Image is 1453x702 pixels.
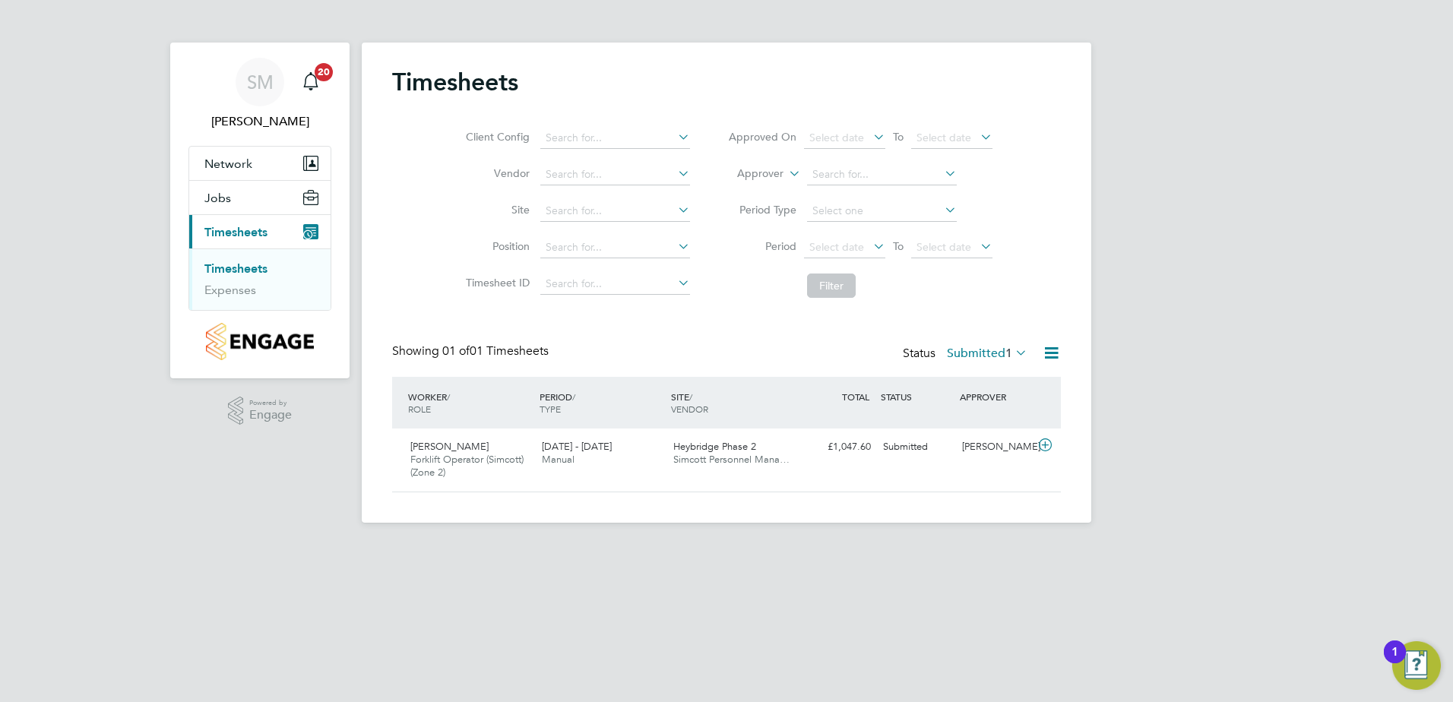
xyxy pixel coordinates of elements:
[442,343,549,359] span: 01 Timesheets
[956,383,1035,410] div: APPROVER
[461,276,530,289] label: Timesheet ID
[228,397,293,425] a: Powered byEngage
[809,131,864,144] span: Select date
[410,440,489,453] span: [PERSON_NAME]
[728,203,796,217] label: Period Type
[947,346,1027,361] label: Submitted
[189,181,331,214] button: Jobs
[1005,346,1012,361] span: 1
[809,240,864,254] span: Select date
[204,261,267,276] a: Timesheets
[1391,652,1398,672] div: 1
[447,391,450,403] span: /
[392,343,552,359] div: Showing
[188,323,331,360] a: Go to home page
[807,164,957,185] input: Search for...
[249,409,292,422] span: Engage
[188,58,331,131] a: SM[PERSON_NAME]
[247,72,274,92] span: SM
[542,440,612,453] span: [DATE] - [DATE]
[673,453,790,466] span: Simcott Personnel Mana…
[715,166,783,182] label: Approver
[249,397,292,409] span: Powered by
[170,43,350,378] nav: Main navigation
[206,323,313,360] img: countryside-properties-logo-retina.png
[956,435,1035,460] div: [PERSON_NAME]
[410,453,524,479] span: Forklift Operator (Simcott) (Zone 2)
[673,440,756,453] span: Heybridge Phase 2
[671,403,708,415] span: VENDOR
[408,403,431,415] span: ROLE
[728,130,796,144] label: Approved On
[442,343,470,359] span: 01 of
[296,58,326,106] a: 20
[542,453,575,466] span: Manual
[888,127,908,147] span: To
[807,201,957,222] input: Select one
[842,391,869,403] span: TOTAL
[461,130,530,144] label: Client Config
[188,112,331,131] span: Stephen Mitchinson
[189,215,331,248] button: Timesheets
[204,157,252,171] span: Network
[536,383,667,422] div: PERIOD
[572,391,575,403] span: /
[461,203,530,217] label: Site
[189,147,331,180] button: Network
[540,201,690,222] input: Search for...
[916,131,971,144] span: Select date
[540,164,690,185] input: Search for...
[916,240,971,254] span: Select date
[1392,641,1441,690] button: Open Resource Center, 1 new notification
[877,435,956,460] div: Submitted
[461,239,530,253] label: Position
[540,128,690,149] input: Search for...
[877,383,956,410] div: STATUS
[888,236,908,256] span: To
[798,435,877,460] div: £1,047.60
[204,191,231,205] span: Jobs
[807,274,856,298] button: Filter
[404,383,536,422] div: WORKER
[540,403,561,415] span: TYPE
[189,248,331,310] div: Timesheets
[540,274,690,295] input: Search for...
[903,343,1030,365] div: Status
[392,67,518,97] h2: Timesheets
[461,166,530,180] label: Vendor
[315,63,333,81] span: 20
[204,225,267,239] span: Timesheets
[204,283,256,297] a: Expenses
[540,237,690,258] input: Search for...
[689,391,692,403] span: /
[667,383,799,422] div: SITE
[728,239,796,253] label: Period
